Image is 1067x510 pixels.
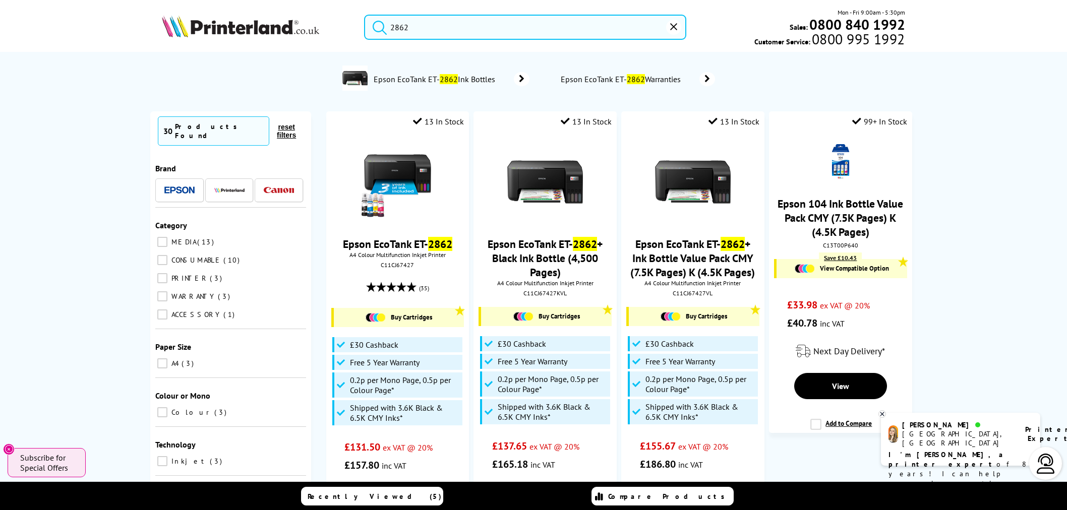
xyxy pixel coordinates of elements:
span: Sales: [790,22,808,32]
a: Epson EcoTank ET-2862+ Ink Bottle Value Pack CMY (7.5K Pages) K (4.5K Pages) [630,237,755,279]
a: View [794,373,887,399]
div: 13 In Stock [708,116,759,126]
img: amy-livechat.png [888,425,898,443]
span: £30 Cashback [350,340,398,350]
span: Inkjet [169,457,209,466]
a: Epson 104 Ink Bottle Value Pack CMY (7.5K Pages) K (4.5K Pages) [778,197,903,239]
span: Epson EcoTank ET- Warranties [560,74,685,84]
input: PRINTER 3 [157,273,167,283]
span: A4 [169,359,181,368]
input: Colour 3 [157,407,167,417]
span: Recently Viewed (5) [308,492,442,501]
span: Compare Products [608,492,730,501]
div: 13 In Stock [561,116,612,126]
span: ACCESSORY [169,310,222,319]
span: ex VAT @ 20% [678,441,728,452]
div: 99+ In Stock [852,116,907,126]
p: of 8 years! I can help you choose the right product [888,450,1033,498]
img: user-headset-light.svg [1036,454,1056,474]
span: Free 5 Year Warranty [350,357,420,367]
span: ex VAT @ 20% [383,442,433,453]
span: Technology [155,439,196,450]
span: 3 [210,457,224,466]
input: ACCESSORY 1 [157,309,167,320]
mark: 2862 [440,74,458,84]
a: Epson EcoTank ET-2862 [343,237,452,251]
span: £186.80 [640,458,676,471]
span: £165.18 [492,458,528,471]
div: C13T00P640 [777,241,904,249]
span: £155.67 [640,439,676,453]
span: inc VAT [382,461,406,471]
a: Epson EcoTank ET-2862+ Black Ink Bottle (4,500 Pages) [488,237,603,279]
a: Compare Products [591,487,734,505]
span: 0800 995 1992 [810,34,905,44]
mark: 2862 [573,237,597,251]
div: C11CJ67427VL [629,289,756,297]
span: 0.2p per Mono Page, 0.5p per Colour Page* [498,374,608,394]
span: Shipped with 3.6K Black & 6.5K CMY Inks* [498,402,608,422]
div: C11CJ67427KVL [481,289,609,297]
span: Shipped with 3.6K Black & 6.5K CMY Inks* [645,402,755,422]
span: 0.2p per Mono Page, 0.5p per Colour Page* [350,375,460,395]
label: Add to Compare [810,419,872,438]
mark: 2862 [428,237,452,251]
span: View Compatible Option [820,264,889,273]
span: Subscribe for Special Offers [20,453,76,473]
span: ex VAT @ 20% [529,441,579,452]
div: [GEOGRAPHIC_DATA], [GEOGRAPHIC_DATA] [902,429,1013,448]
span: Free 5 Year Warranty [498,356,567,366]
span: A4 Colour Multifunction Inkjet Printer [479,279,611,287]
span: WARRANTY [169,292,217,301]
b: I'm [PERSON_NAME], a printer expert [888,450,1006,469]
img: Epson [164,186,195,194]
span: Brand [155,163,176,173]
a: Recently Viewed (5) [301,487,443,505]
img: Printerland [214,187,245,193]
img: C11CJ67401-departmentpage.jpg [342,66,368,91]
span: Colour [169,408,213,417]
button: Close [3,443,15,455]
span: 3 [182,359,196,368]
span: A4 Colour Multifunction Inkjet Printer [331,251,464,259]
img: Cartridges [795,264,815,273]
div: modal_delivery [774,337,907,365]
span: MEDIA [169,237,196,246]
span: Shipped with 3.6K Black & 6.5K CMY Inks* [350,403,460,423]
span: Buy Cartridges [686,312,727,321]
span: 30 [163,126,172,136]
span: Customer Service: [754,34,905,46]
mark: 2862 [721,237,745,251]
span: (35) [419,279,429,298]
div: [PERSON_NAME] [902,420,1013,429]
img: Printerland Logo [162,15,319,37]
span: Next Day Delivery* [813,345,885,357]
span: Category [155,220,187,230]
span: £30 Cashback [645,339,694,349]
span: £40.78 [787,316,817,330]
span: 3 [214,408,229,417]
div: 13 In Stock [413,116,464,126]
mark: 2862 [627,74,645,84]
a: Buy Cartridges [339,313,459,322]
img: Epson-ET-2810-Front-Main-Small.jpg [655,144,731,220]
a: Buy Cartridges [634,312,754,321]
input: CONSUMABLE 10 [157,255,167,265]
span: Colour or Mono [155,391,210,401]
span: 3 [218,292,232,301]
span: inc VAT [530,460,555,470]
div: C11CJ67427 [334,261,461,269]
div: Products Found [175,122,264,140]
a: View Compatible Option [782,264,902,273]
input: A4 3 [157,358,167,368]
a: Buy Cartridges [486,312,606,321]
b: 0800 840 1992 [809,15,905,34]
span: inc VAT [678,460,703,470]
span: 0.2p per Mono Page, 0.5p per Colour Page* [645,374,755,394]
span: PRINTER [169,274,209,283]
span: Epson EcoTank ET- Ink Bottles [373,74,499,84]
span: inc VAT [820,318,845,329]
img: epson-et-2862-ink-included-small.jpg [360,144,435,220]
img: Cartridges [366,313,386,322]
span: A4 Colour Multifunction Inkjet Printer [626,279,759,287]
